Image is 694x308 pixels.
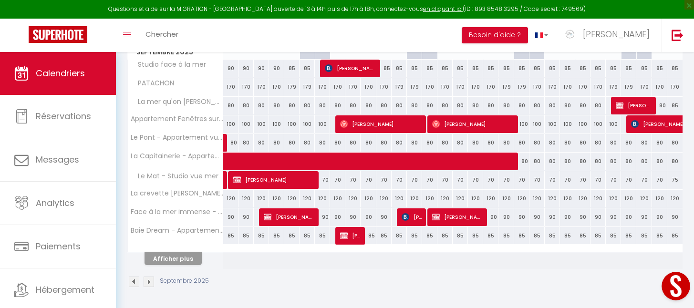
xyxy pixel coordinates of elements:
div: 85 [437,60,453,77]
div: 120 [376,190,392,207]
div: 80 [483,134,498,152]
p: Septembre 2025 [160,277,209,286]
div: 80 [606,134,621,152]
div: 70 [468,171,483,189]
div: 85 [300,60,315,77]
div: 90 [223,208,238,226]
div: 80 [652,97,667,114]
div: 90 [315,208,330,226]
div: 85 [361,227,376,245]
div: 90 [269,60,284,77]
div: 80 [361,134,376,152]
div: 85 [498,60,514,77]
div: 100 [269,115,284,133]
div: 80 [498,97,514,114]
div: 120 [514,190,529,207]
div: 120 [590,190,606,207]
div: 179 [514,78,529,96]
div: 75 [667,171,683,189]
div: 85 [300,227,315,245]
div: 120 [254,190,269,207]
button: Afficher plus [145,252,202,265]
div: 85 [453,60,468,77]
div: 90 [376,208,392,226]
div: 170 [315,78,330,96]
div: 120 [238,190,254,207]
span: [PERSON_NAME] [402,208,422,226]
span: Septembre 2025 [128,45,223,59]
div: 100 [254,115,269,133]
div: 70 [345,171,361,189]
div: 170 [575,78,590,96]
div: 80 [636,134,652,152]
div: 100 [223,115,238,133]
img: Super Booking [29,26,87,43]
div: 80 [284,97,300,114]
div: 120 [300,190,315,207]
div: 80 [498,134,514,152]
div: 80 [223,134,238,152]
div: 170 [453,78,468,96]
div: 70 [453,171,468,189]
div: 120 [392,190,407,207]
div: 70 [422,171,437,189]
div: 170 [223,78,238,96]
div: 100 [300,115,315,133]
div: 85 [590,227,606,245]
div: 85 [590,60,606,77]
div: 80 [376,134,392,152]
div: 80 [529,97,545,114]
div: 179 [407,78,422,96]
div: 120 [453,190,468,207]
div: 80 [453,97,468,114]
div: 100 [514,115,529,133]
div: 179 [300,78,315,96]
div: 85 [560,227,575,245]
div: 85 [376,60,392,77]
div: 100 [590,115,606,133]
div: 85 [284,60,300,77]
div: 85 [667,227,683,245]
div: 90 [330,208,345,226]
div: 80 [514,134,529,152]
div: 90 [667,208,683,226]
img: logout [672,29,684,41]
div: 120 [284,190,300,207]
div: 120 [437,190,453,207]
div: 80 [560,97,575,114]
div: 100 [560,115,575,133]
div: 85 [514,227,529,245]
div: 85 [437,227,453,245]
span: Le Mat - Studio vue mer [129,171,221,182]
div: 85 [652,60,667,77]
div: 90 [529,208,545,226]
div: 85 [483,227,498,245]
span: Le Pont - Appartement vue mer [129,134,225,141]
div: 120 [636,190,652,207]
span: [PERSON_NAME] [432,115,514,133]
div: 90 [345,208,361,226]
div: 80 [238,134,254,152]
span: La Capitainerie - Appartement vue mer [129,153,225,160]
div: 120 [545,190,560,207]
span: Analytics [36,197,74,209]
div: 170 [560,78,575,96]
div: 170 [345,78,361,96]
div: 85 [621,60,636,77]
div: 85 [483,60,498,77]
div: 80 [652,153,667,170]
div: 80 [330,97,345,114]
button: Besoin d'aide ? [462,27,528,43]
div: 70 [437,171,453,189]
div: 100 [238,115,254,133]
span: [PERSON_NAME] [325,59,376,77]
div: 85 [667,97,683,114]
div: 90 [652,208,667,226]
div: 70 [407,171,422,189]
div: 120 [422,190,437,207]
div: 85 [606,227,621,245]
div: 120 [560,190,575,207]
div: 170 [667,78,683,96]
div: 85 [560,60,575,77]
